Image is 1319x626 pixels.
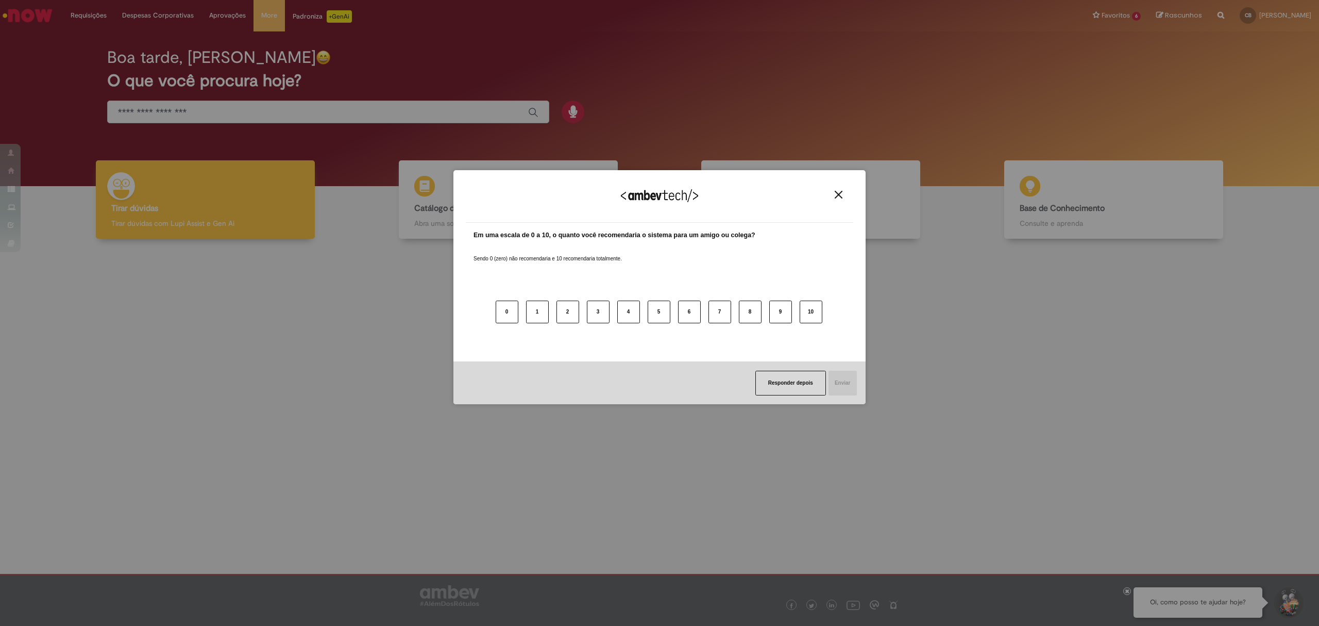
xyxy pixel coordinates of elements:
button: 1 [526,301,549,323]
button: 8 [739,301,762,323]
button: 6 [678,301,701,323]
label: Sendo 0 (zero) não recomendaria e 10 recomendaria totalmente. [474,243,622,262]
button: 5 [648,301,670,323]
img: Logo Ambevtech [621,189,698,202]
button: 10 [800,301,822,323]
button: 9 [769,301,792,323]
button: 0 [496,301,518,323]
label: Em uma escala de 0 a 10, o quanto você recomendaria o sistema para um amigo ou colega? [474,230,755,240]
button: 4 [617,301,640,323]
button: 3 [587,301,610,323]
img: Close [835,191,842,199]
button: Responder depois [755,371,826,396]
button: 2 [556,301,579,323]
button: 7 [708,301,731,323]
button: Close [832,190,845,199]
